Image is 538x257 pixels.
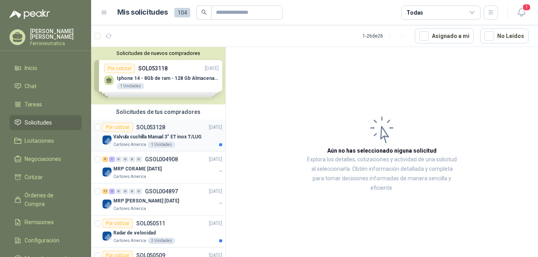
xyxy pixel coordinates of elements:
[25,136,54,145] span: Licitaciones
[136,157,142,162] div: 0
[10,215,82,230] a: Remisiones
[109,189,115,194] div: 2
[129,157,135,162] div: 0
[25,118,52,127] span: Solicitudes
[145,189,178,194] p: GSOL004897
[305,155,459,193] p: Explora los detalles, cotizaciones y actividad de una solicitud al seleccionarla. Obtén informaci...
[109,157,115,162] div: 1
[25,236,59,245] span: Configuración
[10,133,82,148] a: Licitaciones
[136,189,142,194] div: 0
[10,151,82,166] a: Negociaciones
[30,28,82,40] p: [PERSON_NAME] [PERSON_NAME]
[30,41,82,46] p: Ferroneumatica
[480,28,528,43] button: No Leídos
[136,221,165,226] p: SOL050511
[116,157,122,162] div: 0
[10,9,50,19] img: Logo peakr
[362,30,408,42] div: 1 - 26 de 26
[113,238,146,244] p: Cartones America
[94,50,222,56] button: Solicitudes de nuevos compradores
[522,4,531,11] span: 1
[116,189,122,194] div: 0
[102,199,112,209] img: Company Logo
[10,115,82,130] a: Solicitudes
[174,8,190,17] span: 104
[145,157,178,162] p: GSOL004908
[113,229,156,237] p: Radar de velocidad
[91,119,225,151] a: Por cotizarSOL053128[DATE] Company LogoValvula cuchilla Manual 3" ET inox T/LUGCartones America1 ...
[102,135,112,145] img: Company Logo
[113,142,146,148] p: Cartones America
[102,155,224,180] a: 9 1 0 0 0 0 GSOL004908[DATE] Company LogoMRP CORAME [DATE]Cartones America
[327,146,437,155] h3: Aún no has seleccionado niguna solicitud
[209,220,222,227] p: [DATE]
[113,206,146,212] p: Cartones America
[209,156,222,163] p: [DATE]
[10,79,82,94] a: Chat
[10,170,82,185] a: Cotizar
[10,60,82,76] a: Inicio
[122,189,128,194] div: 0
[102,157,108,162] div: 9
[25,218,54,227] span: Remisiones
[102,219,133,228] div: Por cotizar
[10,188,82,212] a: Órdenes de Compra
[25,100,42,109] span: Tareas
[113,174,146,180] p: Cartones America
[113,165,162,173] p: MRP CORAME [DATE]
[209,124,222,131] p: [DATE]
[25,191,74,208] span: Órdenes de Compra
[148,238,175,244] div: 2 Unidades
[102,187,224,212] a: 17 2 0 0 0 0 GSOL004897[DATE] Company LogoMRP [PERSON_NAME] [DATE]Cartones America
[102,123,133,132] div: Por cotizar
[113,197,179,205] p: MRP [PERSON_NAME] [DATE]
[91,104,225,119] div: Solicitudes de tus compradores
[10,233,82,248] a: Configuración
[102,231,112,241] img: Company Logo
[25,64,37,72] span: Inicio
[406,8,423,17] div: Todas
[102,189,108,194] div: 17
[136,125,165,130] p: SOL053128
[514,6,528,20] button: 1
[25,173,43,181] span: Cotizar
[117,7,168,18] h1: Mis solicitudes
[91,215,225,248] a: Por cotizarSOL050511[DATE] Company LogoRadar de velocidadCartones America2 Unidades
[415,28,474,43] button: Asignado a mi
[122,157,128,162] div: 0
[25,82,36,91] span: Chat
[102,167,112,177] img: Company Logo
[148,142,175,148] div: 1 Unidades
[201,9,207,15] span: search
[129,189,135,194] div: 0
[209,188,222,195] p: [DATE]
[91,47,225,104] div: Solicitudes de nuevos compradoresPor cotizarSOL053118[DATE] Iphone 14 - 8Gb de ram - 128 Gb Almac...
[10,97,82,112] a: Tareas
[113,133,202,141] p: Valvula cuchilla Manual 3" ET inox T/LUG
[25,155,61,163] span: Negociaciones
